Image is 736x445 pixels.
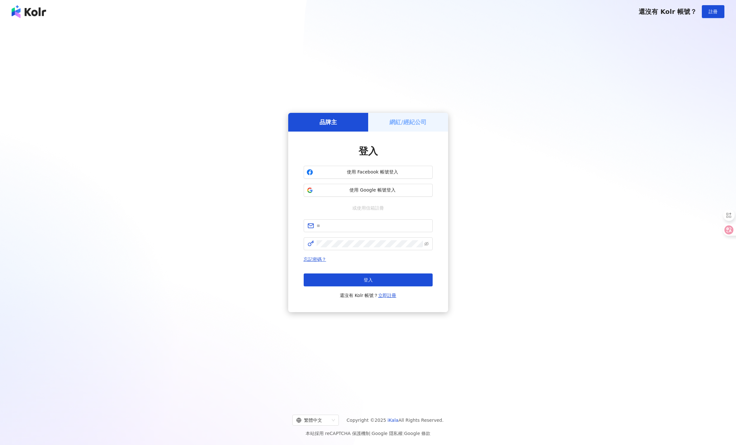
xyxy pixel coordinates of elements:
span: | [403,431,404,436]
span: 還沒有 Kolr 帳號？ [340,292,397,299]
h5: 網紅/經紀公司 [389,118,427,126]
h5: 品牌主 [319,118,337,126]
span: 或使用信箱註冊 [348,204,388,212]
span: | [370,431,372,436]
a: 立即註冊 [378,293,396,298]
img: logo [12,5,46,18]
div: 繁體中文 [296,415,329,425]
a: Google 隱私權 [372,431,403,436]
span: 使用 Google 帳號登入 [316,187,430,193]
a: iKala [388,418,398,423]
span: 本站採用 reCAPTCHA 保護機制 [306,430,430,437]
span: 使用 Facebook 帳號登入 [316,169,430,175]
button: 登入 [304,273,433,286]
span: 登入 [364,277,373,282]
a: 忘記密碼？ [304,257,326,262]
a: Google 條款 [404,431,430,436]
button: 註冊 [702,5,724,18]
span: 註冊 [709,9,718,14]
span: Copyright © 2025 All Rights Reserved. [347,416,444,424]
span: 登入 [358,145,378,157]
span: 還沒有 Kolr 帳號？ [639,8,697,15]
button: 使用 Facebook 帳號登入 [304,166,433,179]
span: eye-invisible [424,242,429,246]
button: 使用 Google 帳號登入 [304,184,433,197]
